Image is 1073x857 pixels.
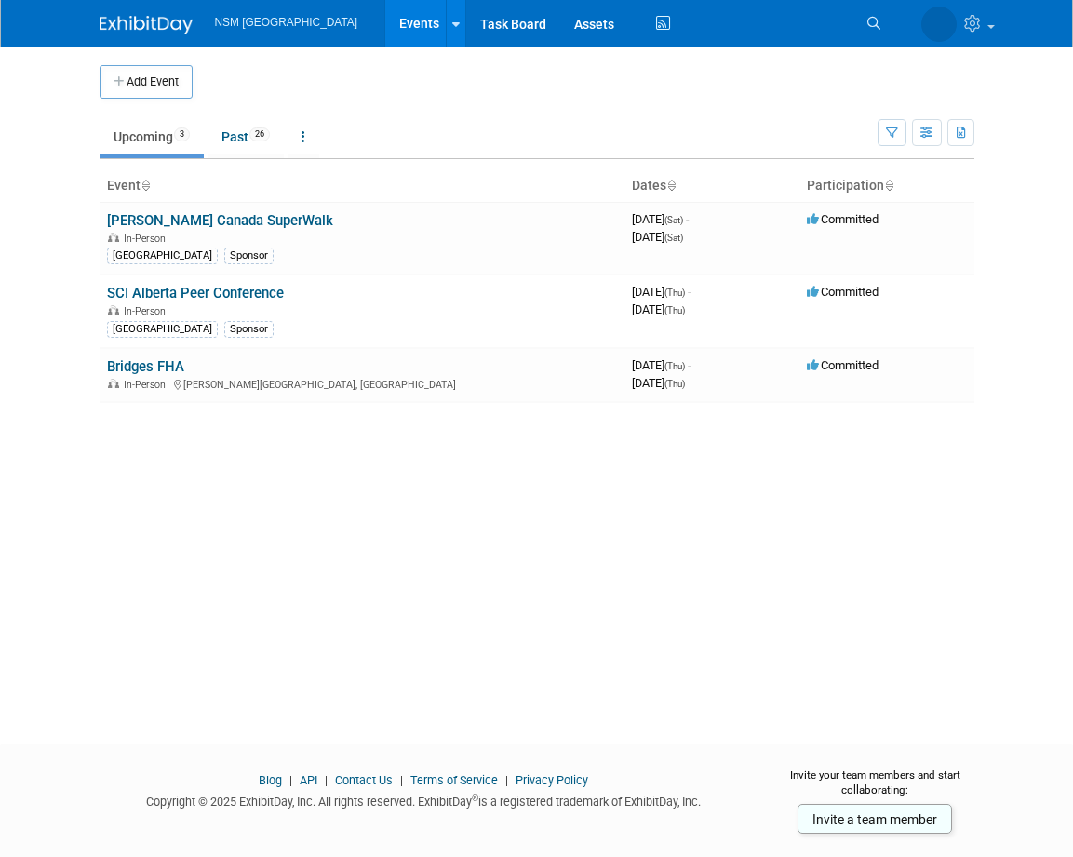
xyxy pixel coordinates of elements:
a: Past26 [208,119,284,154]
span: - [688,285,691,299]
span: In-Person [124,379,171,391]
span: | [285,773,297,787]
img: In-Person Event [108,305,119,315]
span: Committed [807,285,879,299]
div: Sponsor [224,321,274,338]
span: [DATE] [632,285,691,299]
div: [GEOGRAPHIC_DATA] [107,321,218,338]
span: (Thu) [664,361,685,371]
div: Copyright © 2025 ExhibitDay, Inc. All rights reserved. ExhibitDay is a registered trademark of Ex... [100,789,749,810]
span: (Thu) [664,288,685,298]
a: Blog [259,773,282,787]
span: [DATE] [632,230,683,244]
img: In-Person Event [108,233,119,242]
span: | [320,773,332,787]
span: Committed [807,212,879,226]
div: [PERSON_NAME][GEOGRAPHIC_DATA], [GEOGRAPHIC_DATA] [107,376,617,391]
span: In-Person [124,305,171,317]
a: Invite a team member [798,804,952,834]
span: Committed [807,358,879,372]
span: (Sat) [664,215,683,225]
sup: ® [472,793,478,803]
span: [DATE] [632,376,685,390]
span: | [501,773,513,787]
a: Sort by Start Date [666,178,676,193]
span: 3 [174,127,190,141]
a: Terms of Service [410,773,498,787]
span: (Thu) [664,305,685,315]
a: Upcoming3 [100,119,204,154]
span: - [688,358,691,372]
img: In-Person Event [108,379,119,388]
th: Event [100,170,624,202]
span: - [686,212,689,226]
a: API [300,773,317,787]
a: Sort by Event Name [141,178,150,193]
a: Sort by Participation Type [884,178,893,193]
span: (Sat) [664,233,683,243]
span: In-Person [124,233,171,245]
a: SCI Alberta Peer Conference [107,285,284,301]
span: 26 [249,127,270,141]
span: | [396,773,408,787]
a: Bridges FHA [107,358,184,375]
a: [PERSON_NAME] Canada SuperWalk [107,212,333,229]
span: [DATE] [632,358,691,372]
span: [DATE] [632,212,689,226]
span: (Thu) [664,379,685,389]
span: NSM [GEOGRAPHIC_DATA] [215,16,358,29]
div: [GEOGRAPHIC_DATA] [107,248,218,264]
img: Penelope Fast [921,7,957,42]
img: ExhibitDay [100,16,193,34]
th: Dates [624,170,799,202]
div: Invite your team members and start collaborating: [776,768,974,810]
a: Contact Us [335,773,393,787]
a: Privacy Policy [516,773,588,787]
th: Participation [799,170,974,202]
button: Add Event [100,65,193,99]
span: [DATE] [632,302,685,316]
div: Sponsor [224,248,274,264]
